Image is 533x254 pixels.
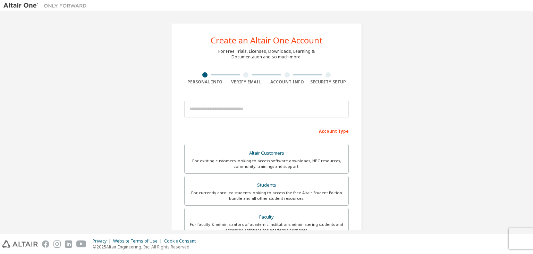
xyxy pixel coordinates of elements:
div: For Free Trials, Licenses, Downloads, Learning & Documentation and so much more. [218,49,315,60]
div: Create an Altair One Account [211,36,323,44]
p: © 2025 Altair Engineering, Inc. All Rights Reserved. [93,244,200,250]
div: Account Type [184,125,349,136]
div: Personal Info [184,79,226,85]
img: linkedin.svg [65,240,72,248]
div: Privacy [93,238,113,244]
img: instagram.svg [53,240,61,248]
div: For existing customers looking to access software downloads, HPC resources, community, trainings ... [189,158,344,169]
div: Verify Email [226,79,267,85]
div: Website Terms of Use [113,238,164,244]
div: Account Info [266,79,308,85]
img: Altair One [3,2,90,9]
img: altair_logo.svg [2,240,38,248]
div: Cookie Consent [164,238,200,244]
div: For currently enrolled students looking to access the free Altair Student Edition bundle and all ... [189,190,344,201]
img: youtube.svg [76,240,86,248]
div: Students [189,180,344,190]
div: For faculty & administrators of academic institutions administering students and accessing softwa... [189,222,344,233]
div: Faculty [189,212,344,222]
img: facebook.svg [42,240,49,248]
div: Security Setup [308,79,349,85]
div: Altair Customers [189,148,344,158]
